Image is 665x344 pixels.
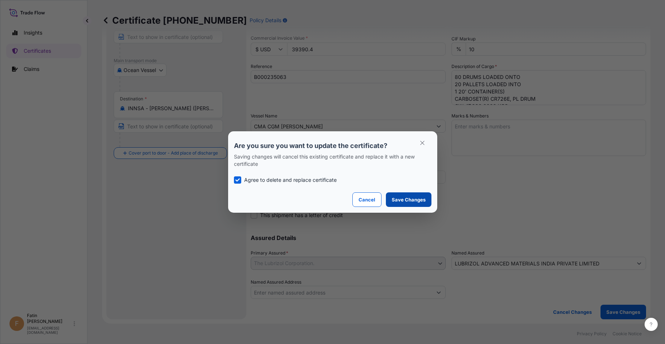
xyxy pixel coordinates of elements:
p: Cancel [359,196,375,203]
p: Save Changes [392,196,426,203]
button: Cancel [352,192,382,207]
p: Saving changes will cancel this existing certificate and replace it with a new certificate [234,153,431,168]
button: Save Changes [386,192,431,207]
p: Are you sure you want to update the certificate? [234,141,431,150]
p: Agree to delete and replace certificate [244,176,337,184]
